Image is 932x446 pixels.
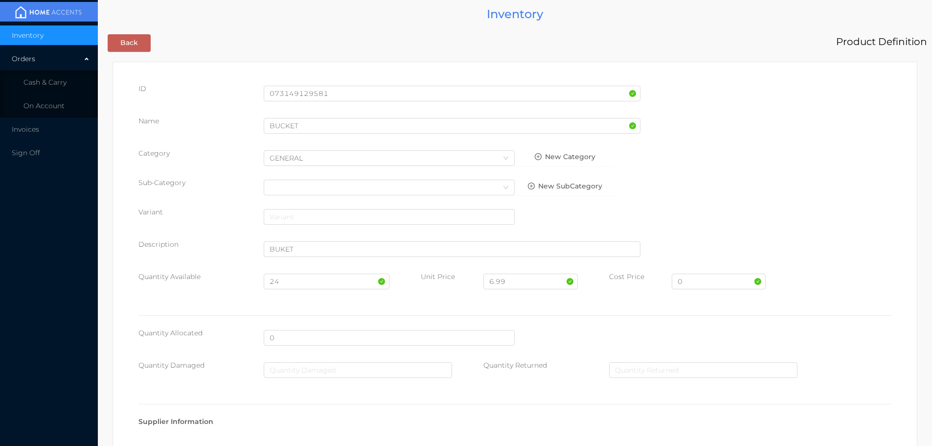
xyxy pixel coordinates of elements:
div: Variant [138,207,264,217]
input: Quantity Allocated [264,330,515,346]
span: Sign Off [12,148,40,157]
p: Category [138,148,264,159]
div: Inventory [103,5,927,23]
input: Quantity Returned [609,362,797,378]
i: icon: down [503,155,509,162]
input: Name [264,118,640,134]
span: Inventory [12,31,44,40]
div: Quantity Damaged [138,360,264,371]
input: Quantity [264,274,389,289]
input: Cost Price [672,274,766,289]
button: Back [108,34,151,52]
span: Invoices [12,125,39,134]
i: icon: down [503,185,509,191]
div: Product Definition [836,33,927,51]
div: GENERAL [270,151,313,165]
p: Description [138,239,264,250]
button: icon: plus-circle-oNew Category [515,148,615,166]
input: Description [264,241,640,257]
div: Supplier Information [138,417,891,427]
span: Cash & Carry [23,78,67,87]
button: icon: plus-circle-oNew SubCategory [515,178,615,195]
input: Quantity Damaged [264,362,452,378]
div: ID [138,84,264,94]
p: Quantity Available [138,272,264,282]
p: Unit Price [421,272,483,282]
p: Name [138,116,264,126]
img: mainBanner [12,5,85,20]
input: Variant [264,209,515,225]
div: Quantity Allocated [138,328,264,338]
input: Unit Price [483,274,577,289]
div: Quantity Returned [483,360,609,371]
input: Homeaccents ID [264,86,640,101]
span: On Account [23,101,65,110]
div: Sub-Category [138,178,264,188]
p: Cost Price [609,272,672,282]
